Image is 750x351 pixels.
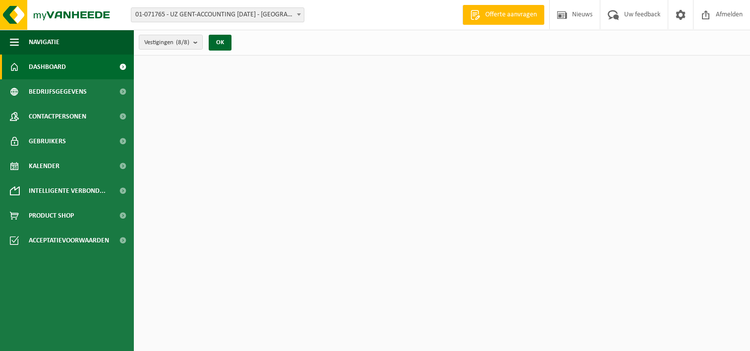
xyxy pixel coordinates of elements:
[462,5,544,25] a: Offerte aanvragen
[144,35,189,50] span: Vestigingen
[29,228,109,253] span: Acceptatievoorwaarden
[131,8,304,22] span: 01-071765 - UZ GENT-ACCOUNTING 0 BC - GENT
[29,55,66,79] span: Dashboard
[29,79,87,104] span: Bedrijfsgegevens
[209,35,231,51] button: OK
[131,7,304,22] span: 01-071765 - UZ GENT-ACCOUNTING 0 BC - GENT
[29,178,106,203] span: Intelligente verbond...
[139,35,203,50] button: Vestigingen(8/8)
[29,30,59,55] span: Navigatie
[29,104,86,129] span: Contactpersonen
[483,10,539,20] span: Offerte aanvragen
[29,203,74,228] span: Product Shop
[29,154,59,178] span: Kalender
[176,39,189,46] count: (8/8)
[29,129,66,154] span: Gebruikers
